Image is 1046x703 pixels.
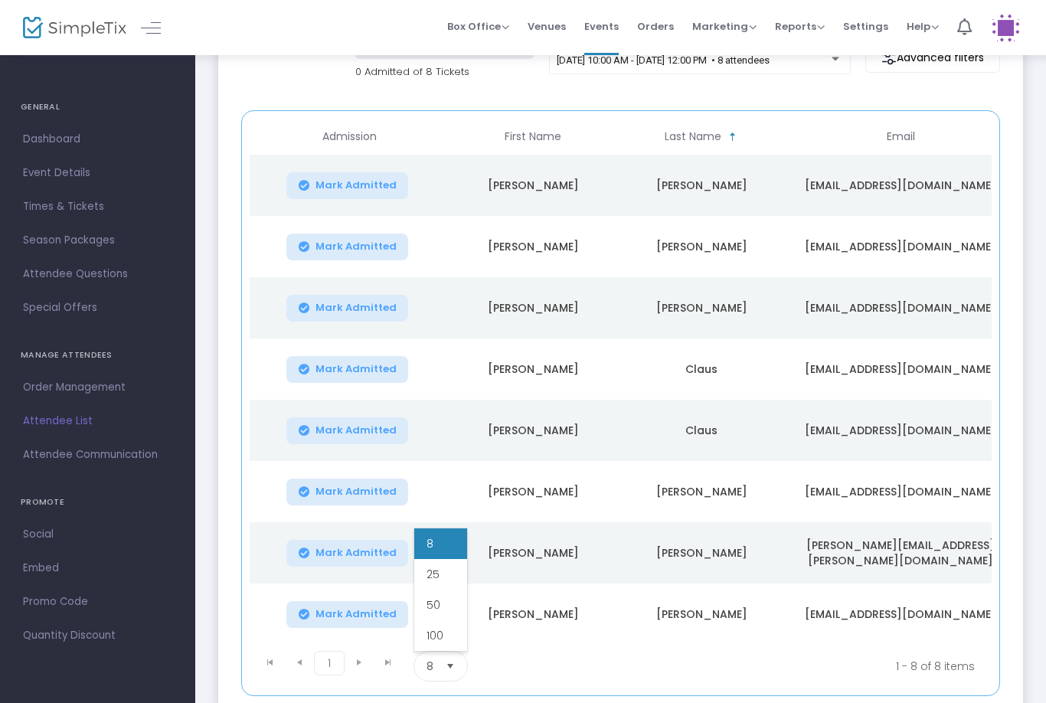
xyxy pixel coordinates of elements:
m-button: Advanced filters [865,44,1000,73]
td: [EMAIL_ADDRESS][DOMAIN_NAME] [786,400,1015,461]
span: Sortable [727,131,739,143]
span: Mark Admitted [315,547,397,559]
span: 8 [427,659,433,674]
td: [PERSON_NAME] [617,155,786,216]
span: 50 [427,597,440,613]
td: [PERSON_NAME] [449,584,617,645]
span: Promo Code [23,592,172,612]
span: Season Packages [23,231,172,250]
span: Attendee Questions [23,264,172,284]
button: Mark Admitted [286,601,409,628]
h4: MANAGE ATTENDEES [21,340,175,371]
td: [EMAIL_ADDRESS][DOMAIN_NAME] [786,277,1015,338]
button: Mark Admitted [286,417,409,444]
span: Quantity Discount [23,626,172,646]
span: Social [23,525,172,544]
td: [PERSON_NAME] [617,277,786,338]
span: 25 [427,567,440,582]
td: Claus [617,400,786,461]
span: Orders [637,7,674,46]
span: Events [584,7,619,46]
span: Mark Admitted [315,486,397,498]
td: [EMAIL_ADDRESS][DOMAIN_NAME] [786,461,1015,522]
td: [PERSON_NAME] [617,584,786,645]
span: Marketing [692,19,757,34]
td: [PERSON_NAME] [449,400,617,461]
span: Mark Admitted [315,302,397,314]
span: Event Details [23,163,172,183]
span: Last Name [665,130,721,143]
span: Mark Admitted [315,363,397,375]
button: Mark Admitted [286,356,409,383]
span: Help [907,19,939,34]
td: [PERSON_NAME] [617,216,786,277]
div: Data table [250,119,992,645]
td: [PERSON_NAME] [617,461,786,522]
td: Claus [617,338,786,400]
button: Mark Admitted [286,295,409,322]
span: Attendee Communication [23,445,172,465]
span: Mark Admitted [315,240,397,253]
span: Reports [775,19,825,34]
span: Mark Admitted [315,424,397,437]
button: Mark Admitted [286,172,409,199]
span: 100 [427,628,443,643]
span: Mark Admitted [315,608,397,620]
span: [DATE] 10:00 AM - [DATE] 12:00 PM • 8 attendees [557,54,770,66]
h4: GENERAL [21,92,175,123]
td: [PERSON_NAME] [617,522,786,584]
button: Mark Admitted [286,234,409,260]
span: First Name [505,130,561,143]
span: Page 1 [314,651,345,675]
span: Email [887,130,915,143]
td: [EMAIL_ADDRESS][DOMAIN_NAME] [786,338,1015,400]
span: Times & Tickets [23,197,172,217]
td: [PERSON_NAME] [449,277,617,338]
p: 0 Admitted of 8 Tickets [355,64,534,80]
button: Mark Admitted [286,540,409,567]
span: Embed [23,558,172,578]
kendo-pager-info: 1 - 8 of 8 items [619,651,975,682]
span: Mark Admitted [315,179,397,191]
td: [PERSON_NAME][EMAIL_ADDRESS][PERSON_NAME][DOMAIN_NAME] [786,522,1015,584]
td: [EMAIL_ADDRESS][DOMAIN_NAME] [786,584,1015,645]
td: [PERSON_NAME] [449,216,617,277]
td: [PERSON_NAME] [449,522,617,584]
td: [PERSON_NAME] [449,155,617,216]
td: [PERSON_NAME] [449,338,617,400]
button: Select [440,652,461,681]
span: Venues [528,7,566,46]
span: Attendee List [23,411,172,431]
img: filter [881,51,897,66]
td: [EMAIL_ADDRESS][DOMAIN_NAME] [786,216,1015,277]
span: 8 [427,536,433,551]
span: Settings [843,7,888,46]
td: [EMAIL_ADDRESS][DOMAIN_NAME] [786,155,1015,216]
button: Mark Admitted [286,479,409,505]
span: Admission [322,130,377,143]
span: Dashboard [23,129,172,149]
td: [PERSON_NAME] [449,461,617,522]
h4: PROMOTE [21,487,175,518]
span: Order Management [23,378,172,397]
span: Special Offers [23,298,172,318]
span: Box Office [447,19,509,34]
